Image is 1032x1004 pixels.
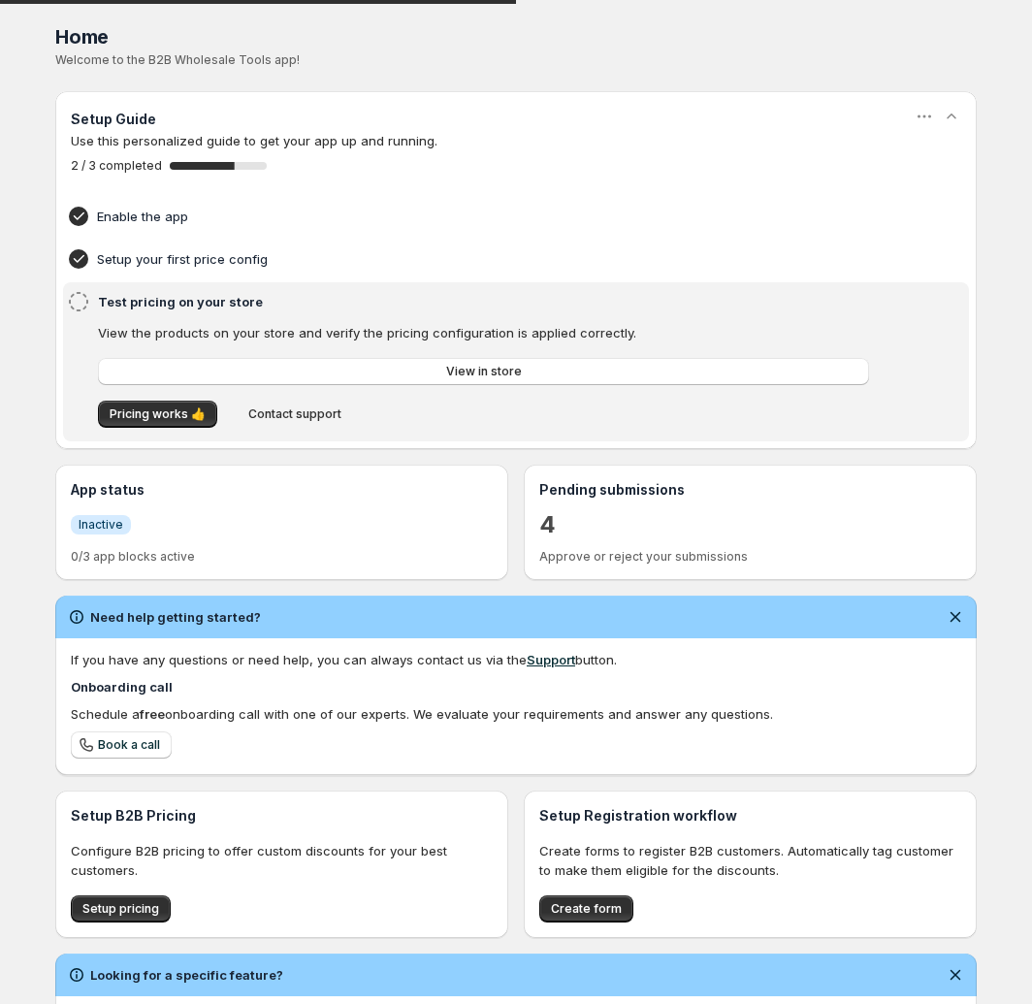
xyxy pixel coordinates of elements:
[97,207,875,226] h4: Enable the app
[140,706,165,722] b: free
[539,841,961,880] p: Create forms to register B2B customers. Automatically tag customer to make them eligible for the ...
[79,517,123,533] span: Inactive
[110,406,206,422] span: Pricing works 👍
[539,509,556,540] a: 4
[539,806,961,826] h3: Setup Registration workflow
[71,731,172,759] a: Book a call
[90,607,261,627] h2: Need help getting started?
[71,110,156,129] h3: Setup Guide
[98,401,217,428] button: Pricing works 👍
[71,514,131,534] a: InfoInactive
[90,965,283,985] h2: Looking for a specific feature?
[446,364,522,379] span: View in store
[55,25,109,49] span: Home
[71,806,493,826] h3: Setup B2B Pricing
[55,52,977,68] p: Welcome to the B2B Wholesale Tools app!
[539,895,633,923] button: Create form
[539,549,961,565] p: Approve or reject your submissions
[71,158,162,174] span: 2 / 3 completed
[98,737,160,753] span: Book a call
[237,401,353,428] button: Contact support
[97,249,875,269] h4: Setup your first price config
[98,323,869,342] p: View the products on your store and verify the pricing configuration is applied correctly.
[71,650,961,669] div: If you have any questions or need help, you can always contact us via the button.
[71,131,961,150] p: Use this personalized guide to get your app up and running.
[942,603,969,631] button: Dismiss notification
[71,704,961,724] div: Schedule a onboarding call with one of our experts. We evaluate your requirements and answer any ...
[551,901,622,917] span: Create form
[71,841,493,880] p: Configure B2B pricing to offer custom discounts for your best customers.
[71,895,171,923] button: Setup pricing
[71,480,493,500] h3: App status
[82,901,159,917] span: Setup pricing
[98,292,875,311] h4: Test pricing on your store
[539,480,961,500] h3: Pending submissions
[71,549,493,565] p: 0/3 app blocks active
[98,358,869,385] a: View in store
[248,406,341,422] span: Contact support
[942,961,969,988] button: Dismiss notification
[71,677,961,696] h4: Onboarding call
[527,652,575,667] a: Support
